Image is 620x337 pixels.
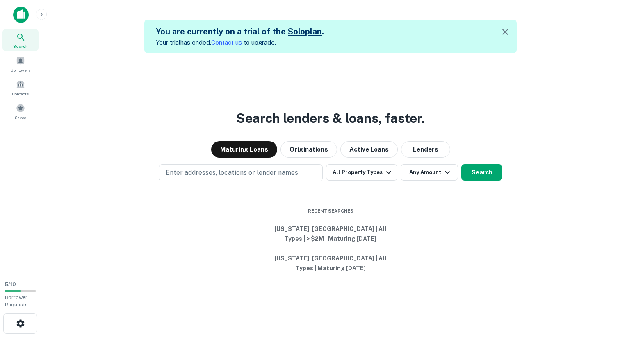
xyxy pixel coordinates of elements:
[2,77,39,99] a: Contacts
[269,222,392,246] button: [US_STATE], [GEOGRAPHIC_DATA] | All Types | > $2M | Maturing [DATE]
[280,141,337,158] button: Originations
[211,141,277,158] button: Maturing Loans
[269,251,392,276] button: [US_STATE], [GEOGRAPHIC_DATA] | All Types | Maturing [DATE]
[13,43,28,50] span: Search
[5,281,16,287] span: 5 / 10
[326,164,397,181] button: All Property Types
[2,53,39,75] a: Borrowers
[15,114,27,121] span: Saved
[211,39,242,46] a: Contact us
[236,109,425,128] h3: Search lenders & loans, faster.
[11,67,30,73] span: Borrowers
[12,90,29,97] span: Contacts
[461,164,502,181] button: Search
[2,100,39,122] a: Saved
[288,27,322,36] a: Soloplan
[156,25,324,38] h5: You are currently on a trial of the .
[340,141,398,158] button: Active Loans
[579,271,620,311] iframe: Chat Widget
[401,164,458,181] button: Any Amount
[166,168,298,178] p: Enter addresses, locations or lender names
[269,208,392,215] span: Recent Searches
[2,29,39,51] a: Search
[5,294,28,308] span: Borrower Requests
[159,164,323,181] button: Enter addresses, locations or lender names
[401,141,450,158] button: Lenders
[13,7,29,23] img: capitalize-icon.png
[156,38,324,47] p: Your trial has ended. to upgrade.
